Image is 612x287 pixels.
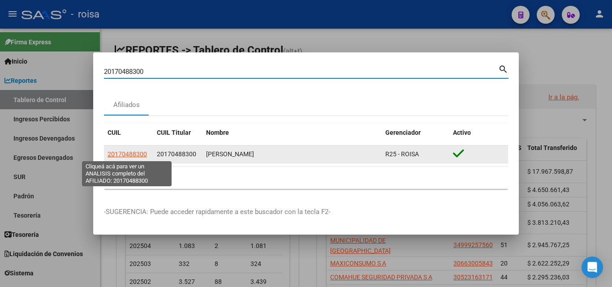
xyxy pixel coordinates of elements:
[385,129,421,136] span: Gerenciador
[206,149,378,159] div: [PERSON_NAME]
[157,129,191,136] span: CUIL Titular
[382,123,449,142] datatable-header-cell: Gerenciador
[157,150,196,158] span: 20170488300
[108,129,121,136] span: CUIL
[582,257,603,278] div: Open Intercom Messenger
[385,150,419,158] span: R25 - ROISA
[108,150,147,158] span: 20170488300
[498,63,509,74] mat-icon: search
[206,129,229,136] span: Nombre
[153,123,203,142] datatable-header-cell: CUIL Titular
[104,207,508,217] p: -SUGERENCIA: Puede acceder rapidamente a este buscador con la tecla F2-
[113,100,140,110] div: Afiliados
[449,123,508,142] datatable-header-cell: Activo
[104,123,153,142] datatable-header-cell: CUIL
[453,129,471,136] span: Activo
[104,167,508,189] div: 1 total
[203,123,382,142] datatable-header-cell: Nombre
